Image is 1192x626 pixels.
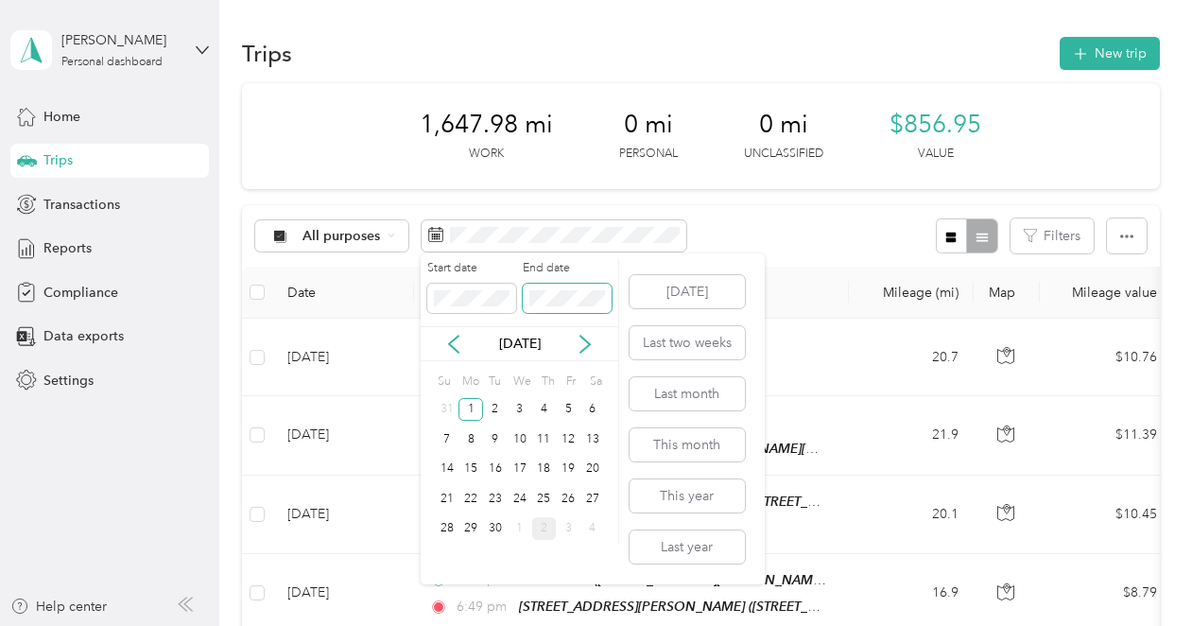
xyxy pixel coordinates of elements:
p: Unclassified [744,146,823,163]
div: [PERSON_NAME] [61,30,180,50]
th: Mileage value [1040,267,1172,319]
div: 28 [435,517,459,541]
div: 25 [532,487,557,511]
div: 23 [483,487,508,511]
div: 24 [508,487,532,511]
td: 20.7 [849,319,974,396]
div: We [510,368,532,394]
td: [DATE] [272,319,414,396]
div: 26 [556,487,580,511]
div: Personal dashboard [61,57,163,68]
button: Last year [630,530,745,564]
div: 10 [508,427,532,451]
div: 3 [508,398,532,422]
span: Trips [43,150,73,170]
label: End date [523,260,612,277]
span: Home [43,107,80,127]
div: 13 [580,427,605,451]
div: Tu [486,368,504,394]
span: $856.95 [890,110,981,140]
th: Date [272,267,414,319]
div: 3 [556,517,580,541]
button: Last two weeks [630,326,745,359]
td: 20.1 [849,476,974,554]
td: [DATE] [272,476,414,554]
span: Settings [43,371,94,391]
span: Compliance [43,283,118,303]
th: Map [974,267,1040,319]
button: Filters [1011,218,1094,253]
div: Th [538,368,556,394]
span: 1,647.98 mi [420,110,553,140]
iframe: Everlance-gr Chat Button Frame [1086,520,1192,626]
div: 20 [580,458,605,481]
div: 31 [435,398,459,422]
div: 1 [458,398,483,422]
div: Fr [562,368,580,394]
h1: Trips [242,43,292,63]
div: 5 [556,398,580,422]
div: 1 [508,517,532,541]
div: 9 [483,427,508,451]
div: 29 [458,517,483,541]
td: 21.9 [849,396,974,475]
div: 18 [532,458,557,481]
div: 30 [483,517,508,541]
th: Mileage (mi) [849,267,974,319]
span: 0 mi [624,110,673,140]
p: Work [469,146,504,163]
span: Transactions [43,195,120,215]
th: Locations [414,267,849,319]
div: 11 [532,427,557,451]
div: 27 [580,487,605,511]
button: [DATE] [630,275,745,308]
div: 19 [556,458,580,481]
span: [STREET_ADDRESS][PERSON_NAME] ([STREET_ADDRESS][PERSON_NAME][US_STATE]) [519,599,1048,615]
div: 8 [458,427,483,451]
div: 12 [556,427,580,451]
td: [DATE] [272,396,414,475]
button: This year [630,479,745,513]
span: 0 mi [759,110,808,140]
div: 14 [435,458,459,481]
td: $10.76 [1040,319,1172,396]
div: 15 [458,458,483,481]
span: 6:49 pm [457,597,510,617]
div: 22 [458,487,483,511]
div: 16 [483,458,508,481]
p: Personal [619,146,678,163]
div: 4 [580,517,605,541]
label: Start date [427,260,516,277]
span: All purposes [302,230,381,243]
div: 21 [435,487,459,511]
div: 2 [532,517,557,541]
div: 7 [435,427,459,451]
div: 6 [580,398,605,422]
button: Help center [10,597,107,617]
div: 2 [483,398,508,422]
button: Last month [630,377,745,410]
p: [DATE] [480,334,560,354]
div: 17 [508,458,532,481]
div: Mo [458,368,479,394]
div: Su [435,368,453,394]
p: Value [918,146,954,163]
span: Data exports [43,326,124,346]
div: Sa [587,368,605,394]
span: [STREET_ADDRESS][PERSON_NAME] ([STREET_ADDRESS][PERSON_NAME][US_STATE]) [519,494,1048,510]
button: This month [630,428,745,461]
span: Reports [43,238,92,258]
td: $11.39 [1040,396,1172,475]
button: New trip [1060,37,1160,70]
div: 4 [532,398,557,422]
td: $10.45 [1040,476,1172,554]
